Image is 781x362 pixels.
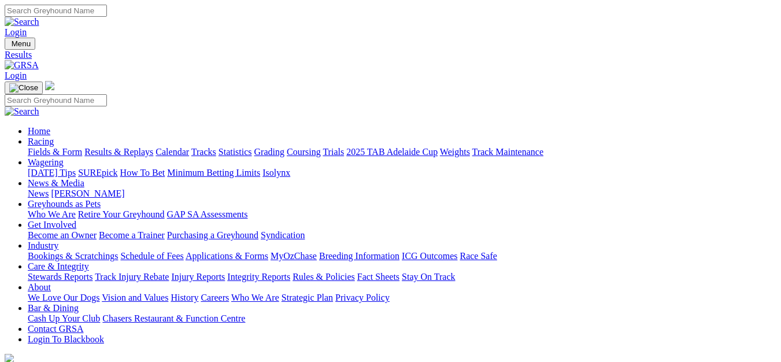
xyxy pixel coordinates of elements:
a: [DATE] Tips [28,168,76,178]
a: ICG Outcomes [402,251,457,261]
img: Search [5,106,39,117]
a: Race Safe [460,251,497,261]
a: Breeding Information [319,251,399,261]
div: News & Media [28,189,776,199]
a: Retire Your Greyhound [78,209,165,219]
div: Wagering [28,168,776,178]
a: Applications & Forms [186,251,268,261]
a: Chasers Restaurant & Function Centre [102,313,245,323]
a: Stewards Reports [28,272,92,282]
a: Become a Trainer [99,230,165,240]
button: Toggle navigation [5,38,35,50]
a: Trials [323,147,344,157]
a: Who We Are [231,293,279,302]
a: Injury Reports [171,272,225,282]
a: Fields & Form [28,147,82,157]
a: Rules & Policies [293,272,355,282]
a: MyOzChase [271,251,317,261]
a: Racing [28,136,54,146]
div: About [28,293,776,303]
a: Get Involved [28,220,76,230]
div: Racing [28,147,776,157]
a: Weights [440,147,470,157]
a: Fact Sheets [357,272,399,282]
a: Track Maintenance [472,147,543,157]
a: News [28,189,49,198]
a: Become an Owner [28,230,97,240]
a: 2025 TAB Adelaide Cup [346,147,438,157]
a: Coursing [287,147,321,157]
a: Bookings & Scratchings [28,251,118,261]
a: Grading [254,147,284,157]
input: Search [5,94,107,106]
a: Stay On Track [402,272,455,282]
a: Greyhounds as Pets [28,199,101,209]
a: Bar & Dining [28,303,79,313]
img: Close [9,83,38,93]
img: GRSA [5,60,39,71]
a: Purchasing a Greyhound [167,230,258,240]
a: Statistics [219,147,252,157]
a: Results [5,50,776,60]
a: Careers [201,293,229,302]
a: Contact GRSA [28,324,83,334]
a: About [28,282,51,292]
a: Login [5,71,27,80]
a: GAP SA Assessments [167,209,248,219]
a: Integrity Reports [227,272,290,282]
a: Home [28,126,50,136]
a: Minimum Betting Limits [167,168,260,178]
img: Search [5,17,39,27]
a: How To Bet [120,168,165,178]
a: Care & Integrity [28,261,89,271]
a: Cash Up Your Club [28,313,100,323]
a: Strategic Plan [282,293,333,302]
a: Privacy Policy [335,293,390,302]
div: Greyhounds as Pets [28,209,776,220]
button: Toggle navigation [5,82,43,94]
a: Syndication [261,230,305,240]
a: Vision and Values [102,293,168,302]
img: logo-grsa-white.png [45,81,54,90]
a: Isolynx [262,168,290,178]
input: Search [5,5,107,17]
a: Who We Are [28,209,76,219]
a: Results & Replays [84,147,153,157]
a: SUREpick [78,168,117,178]
div: Care & Integrity [28,272,776,282]
a: Schedule of Fees [120,251,183,261]
span: Menu [12,39,31,48]
a: News & Media [28,178,84,188]
div: Industry [28,251,776,261]
a: We Love Our Dogs [28,293,99,302]
a: Login To Blackbook [28,334,104,344]
a: Industry [28,241,58,250]
a: Track Injury Rebate [95,272,169,282]
a: Calendar [156,147,189,157]
a: Login [5,27,27,37]
div: Bar & Dining [28,313,776,324]
div: Get Involved [28,230,776,241]
a: [PERSON_NAME] [51,189,124,198]
a: Wagering [28,157,64,167]
a: Tracks [191,147,216,157]
a: History [171,293,198,302]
